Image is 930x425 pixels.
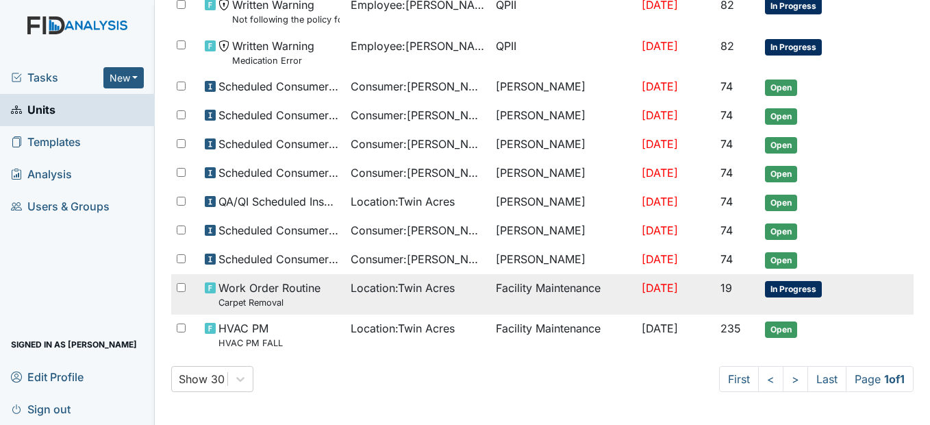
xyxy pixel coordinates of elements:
span: [DATE] [642,137,678,151]
nav: task-pagination [719,366,914,392]
span: Units [11,99,55,121]
span: Edit Profile [11,366,84,387]
span: Consumer : [PERSON_NAME][GEOGRAPHIC_DATA] [351,251,485,267]
span: 82 [720,39,734,53]
span: Open [765,223,797,240]
span: [DATE] [642,223,678,237]
span: Templates [11,132,81,153]
span: [DATE] [642,39,678,53]
span: Consumer : [PERSON_NAME] [351,107,485,123]
span: 74 [720,137,733,151]
span: Open [765,137,797,154]
span: 74 [720,166,733,180]
span: Consumer : [PERSON_NAME] [351,78,485,95]
span: Sign out [11,398,71,420]
td: QPII [490,32,636,73]
span: Scheduled Consumer Chart Review [218,78,339,95]
span: 74 [720,80,733,93]
small: Medication Error [232,54,314,67]
span: [DATE] [642,195,678,208]
span: 74 [720,252,733,266]
span: Scheduled Consumer Chart Review [218,107,339,123]
span: Signed in as [PERSON_NAME] [11,334,137,355]
span: Scheduled Consumer Chart Review [218,165,339,181]
a: Tasks [11,69,103,86]
small: HVAC PM FALL [218,337,283,350]
span: Written Warning Medication Error [232,38,314,67]
span: [DATE] [642,321,678,335]
td: [PERSON_NAME] [490,188,636,217]
div: Show 30 [179,371,225,387]
td: Facility Maintenance [490,315,636,355]
span: Work Order Routine Carpet Removal [218,280,321,309]
td: [PERSON_NAME] [490,130,636,159]
span: In Progress [765,39,822,56]
span: Employee : [PERSON_NAME] [351,38,485,54]
span: Open [765,195,797,211]
td: [PERSON_NAME] [490,73,636,101]
td: Facility Maintenance [490,274,636,315]
td: [PERSON_NAME] [490,245,636,274]
small: Not following the policy for medication [232,13,339,26]
span: Location : Twin Acres [351,280,455,296]
td: [PERSON_NAME] [490,159,636,188]
a: Last [807,366,846,392]
span: Scheduled Consumer Chart Review [218,222,339,239]
span: 74 [720,223,733,237]
span: [DATE] [642,252,678,266]
span: QA/QI Scheduled Inspection [218,193,339,210]
td: [PERSON_NAME] [490,217,636,245]
span: HVAC PM HVAC PM FALL [218,320,283,350]
span: Open [765,108,797,125]
span: Page [846,366,914,392]
span: 74 [720,195,733,208]
button: New [103,67,144,88]
span: [DATE] [642,108,678,122]
a: < [758,366,783,392]
span: Consumer : [PERSON_NAME] [351,165,485,181]
span: [DATE] [642,166,678,180]
span: Consumer : [PERSON_NAME] [351,136,485,152]
span: 74 [720,108,733,122]
small: Carpet Removal [218,296,321,309]
span: Scheduled Consumer Chart Review [218,136,339,152]
span: Open [765,252,797,269]
span: [DATE] [642,80,678,93]
a: > [783,366,808,392]
span: Scheduled Consumer Chart Review [218,251,339,267]
span: Users & Groups [11,196,110,217]
span: Consumer : [PERSON_NAME] [351,222,485,239]
span: 19 [720,281,732,295]
span: Open [765,80,797,96]
span: Open [765,166,797,182]
span: Location : Twin Acres [351,320,455,337]
strong: 1 of 1 [884,372,905,386]
span: [DATE] [642,281,678,295]
span: Open [765,321,797,338]
span: In Progress [765,281,822,297]
span: Location : Twin Acres [351,193,455,210]
span: Analysis [11,164,72,185]
span: 235 [720,321,741,335]
td: [PERSON_NAME] [490,101,636,130]
a: First [719,366,759,392]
